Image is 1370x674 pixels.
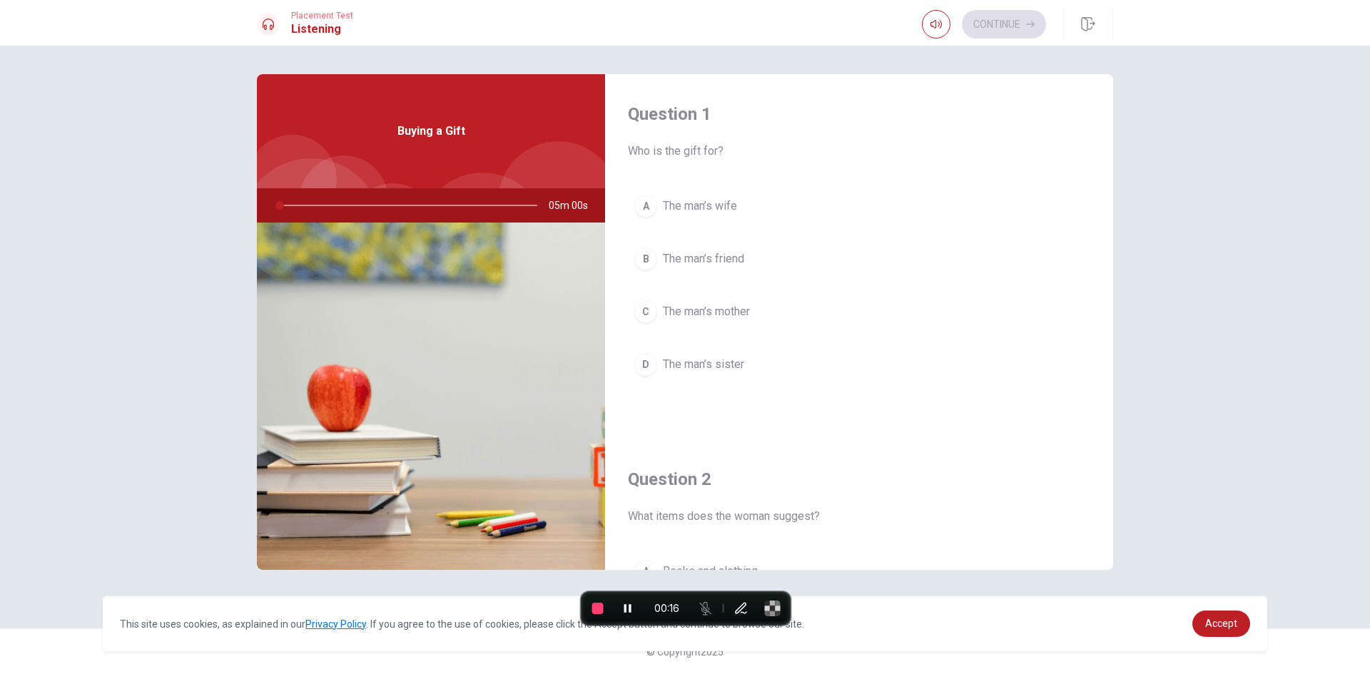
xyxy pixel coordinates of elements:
[663,198,737,215] span: The man’s wife
[634,300,657,323] div: C
[628,468,1090,491] h4: Question 2
[663,303,750,320] span: The man’s mother
[628,103,1090,126] h4: Question 1
[291,21,353,38] h1: Listening
[634,560,657,583] div: A
[549,188,599,223] span: 05m 00s
[628,241,1090,277] button: BThe man’s friend
[663,563,758,580] span: Books and clothing
[120,618,804,630] span: This site uses cookies, as explained in our . If you agree to the use of cookies, please click th...
[663,356,744,373] span: The man’s sister
[628,188,1090,224] button: AThe man’s wife
[397,123,465,140] span: Buying a Gift
[663,250,744,267] span: The man’s friend
[646,646,724,658] span: © Copyright 2025
[634,195,657,218] div: A
[291,11,353,21] span: Placement Test
[1192,611,1250,637] a: dismiss cookie message
[634,247,657,270] div: B
[628,553,1090,589] button: ABooks and clothing
[305,618,366,630] a: Privacy Policy
[628,347,1090,382] button: DThe man’s sister
[634,353,657,376] div: D
[257,223,605,570] img: Buying a Gift
[628,508,1090,525] span: What items does the woman suggest?
[628,143,1090,160] span: Who is the gift for?
[1205,618,1237,629] span: Accept
[628,294,1090,330] button: CThe man’s mother
[103,596,1267,651] div: cookieconsent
